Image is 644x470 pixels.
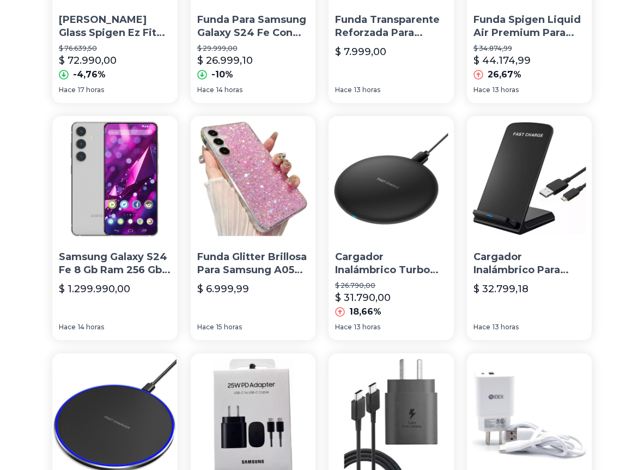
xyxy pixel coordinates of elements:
[329,116,454,340] a: Cargador Inalámbrico Turbo Para Samsung S24/ Plus/ Ultra/ FeCargador Inalámbrico Turbo Para Samsu...
[59,323,76,332] span: Hace
[335,44,386,59] p: $ 7.999,00
[467,116,592,340] a: Cargador Inalámbrico Para Samsung Note 20 S24 Fe S23 FeCargador Inalámbrico Para Samsung Note 20 ...
[488,68,521,81] p: 26,67%
[216,86,242,94] span: 14 horas
[59,281,130,297] p: $ 1.299.990,00
[197,281,249,297] p: $ 6.999,99
[197,323,214,332] span: Hace
[335,250,447,278] p: Cargador Inalámbrico Turbo Para Samsung S24/ Plus/ Ultra/ Fe
[52,116,178,242] img: Samsung Galaxy S24 Fe 8 Gb Ram 256 Gb Rom 5g Gris
[216,323,242,332] span: 15 horas
[354,86,380,94] span: 13 horas
[354,323,380,332] span: 13 horas
[335,86,352,94] span: Hace
[197,44,309,53] p: $ 29.999,00
[335,323,352,332] span: Hace
[78,86,104,94] span: 17 horas
[473,53,531,68] p: $ 44.174,99
[493,86,519,94] span: 13 horas
[335,290,391,305] p: $ 31.790,00
[473,44,586,53] p: $ 34.874,99
[197,250,309,278] p: Funda Glitter Brillosa Para Samsung A05 A15 A52 S23 Fe S24
[473,281,528,297] p: $ 32.799,18
[59,44,171,53] p: $ 76.639,50
[73,68,106,81] p: -4,76%
[59,53,117,68] p: $ 72.990,00
[493,323,519,332] span: 13 horas
[335,13,447,40] p: Funda Transparente Reforzada Para Samsung S24 Fe
[59,86,76,94] span: Hace
[473,13,586,40] p: Funda Spigen Liquid Air Premium Para Samsung Galaxy S24 Fe
[191,116,316,242] img: Funda Glitter Brillosa Para Samsung A05 A15 A52 S23 Fe S24
[335,281,447,290] p: $ 26.790,00
[59,250,171,278] p: Samsung Galaxy S24 Fe 8 Gb Ram 256 Gb Rom 5g Gris
[473,250,586,278] p: Cargador Inalámbrico Para Samsung Note 20 S24 Fe S23 Fe
[349,305,381,318] p: 18,66%
[191,116,316,340] a: Funda Glitter Brillosa Para Samsung A05 A15 A52 S23 Fe S24Funda Glitter Brillosa Para Samsung A05...
[52,116,178,340] a: Samsung Galaxy S24 Fe 8 Gb Ram 256 Gb Rom 5g GrisSamsung Galaxy S24 Fe 8 Gb Ram 256 Gb Rom 5g Gri...
[197,13,309,40] p: Funda Para Samsung Galaxy S24 Fe Con Soporte Magnetico Matte
[197,53,253,68] p: $ 26.999,10
[473,323,490,332] span: Hace
[473,86,490,94] span: Hace
[467,116,592,242] img: Cargador Inalámbrico Para Samsung Note 20 S24 Fe S23 Fe
[197,86,214,94] span: Hace
[329,116,454,242] img: Cargador Inalámbrico Turbo Para Samsung S24/ Plus/ Ultra/ Fe
[211,68,233,81] p: -10%
[59,13,171,40] p: [PERSON_NAME] Glass Spigen Ez Fit Para Samsung S24 Plus Fe Ultra X2
[78,323,104,332] span: 14 horas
